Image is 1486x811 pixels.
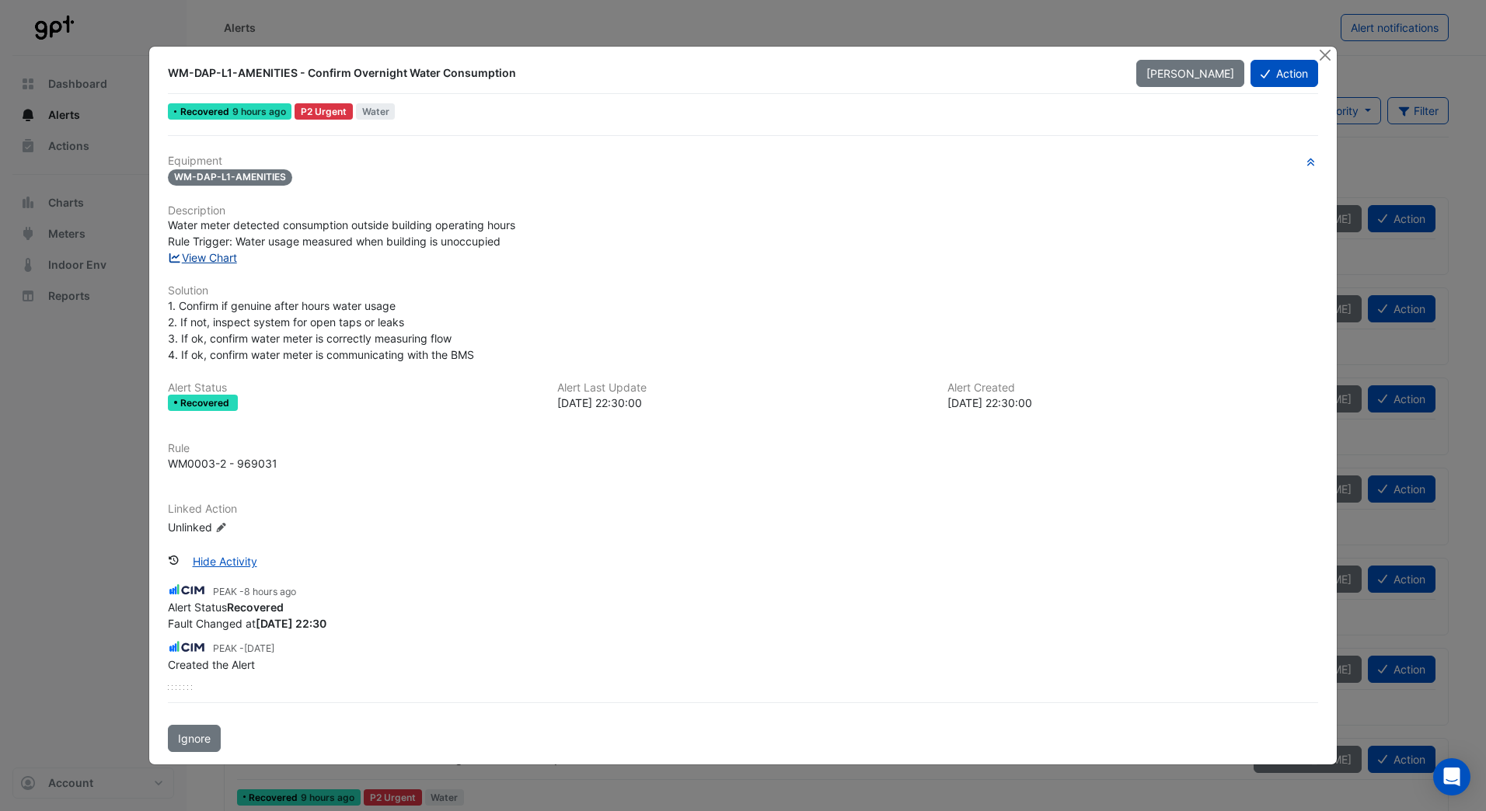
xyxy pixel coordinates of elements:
[180,107,232,117] span: Recovered
[1433,758,1470,795] div: Open Intercom Messenger
[168,442,1318,455] h6: Rule
[244,586,296,597] span: 2025-09-28 23:20:04
[947,395,1318,411] div: [DATE] 22:30:00
[232,106,286,117] span: Sun 28-Sep-2025 22:30 AEST
[168,519,354,535] div: Unlinked
[244,642,274,654] span: 2025-09-28 00:42:15
[1146,67,1234,80] span: [PERSON_NAME]
[168,503,1318,516] h6: Linked Action
[168,251,237,264] a: View Chart
[215,522,227,534] fa-icon: Edit Linked Action
[180,399,232,408] span: Recovered
[168,639,207,656] img: CIM
[1317,47,1334,63] button: Close
[168,381,539,395] h6: Alert Status
[168,725,221,752] button: Ignore
[178,732,211,745] span: Ignore
[168,65,1117,81] div: WM-DAP-L1-AMENITIES - Confirm Overnight Water Consumption
[168,299,474,361] span: 1. Confirm if genuine after hours water usage 2. If not, inspect system for open taps or leaks 3....
[183,548,267,575] button: Hide Activity
[213,585,296,599] small: PEAK -
[168,169,292,186] span: WM-DAP-L1-AMENITIES
[256,617,326,630] strong: 2025-09-28 22:30:00
[213,642,274,656] small: PEAK -
[168,204,1318,218] h6: Description
[947,381,1318,395] h6: Alert Created
[168,455,277,472] div: WM0003-2 - 969031
[557,395,928,411] div: [DATE] 22:30:00
[168,582,207,599] img: CIM
[168,658,255,671] span: Created the Alert
[295,103,353,120] div: P2 Urgent
[557,381,928,395] h6: Alert Last Update
[1136,60,1244,87] button: [PERSON_NAME]
[168,617,326,630] span: Fault Changed at
[168,284,1318,298] h6: Solution
[227,600,284,614] strong: Recovered
[356,103,396,120] span: Water
[168,218,515,248] span: Water meter detected consumption outside building operating hours Rule Trigger: Water usage measu...
[1251,60,1318,87] button: Action
[168,155,1318,168] h6: Equipment
[168,600,284,614] span: Alert Status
